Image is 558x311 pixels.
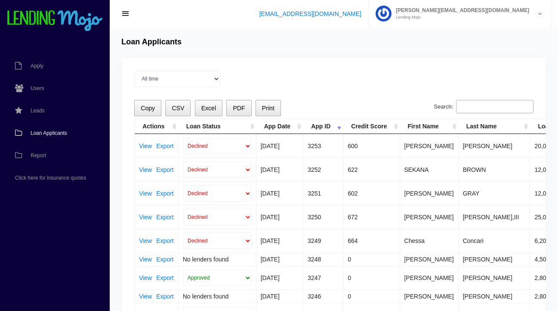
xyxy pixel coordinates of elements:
[343,134,400,158] td: 600
[259,10,361,17] a: [EMAIL_ADDRESS][DOMAIN_NAME]
[141,105,155,112] span: Copy
[139,293,152,299] a: View
[139,275,152,281] a: View
[303,229,343,252] td: 3249
[195,100,223,117] button: Excel
[31,86,44,91] span: Users
[179,289,256,303] td: No lenders found
[303,158,343,181] td: 3252
[156,275,173,281] a: Export
[156,167,173,173] a: Export
[343,119,400,134] th: Credit Score: activate to sort column ascending
[256,134,303,158] td: [DATE]
[303,205,343,229] td: 3250
[256,289,303,303] td: [DATE]
[459,181,530,205] td: GRAY
[31,63,43,68] span: Apply
[459,252,530,266] td: [PERSON_NAME]
[233,105,245,112] span: PDF
[135,119,179,134] th: Actions: activate to sort column ascending
[139,190,152,196] a: View
[459,289,530,303] td: [PERSON_NAME]
[459,134,530,158] td: [PERSON_NAME]
[256,119,303,134] th: App Date: activate to sort column ascending
[343,266,400,289] td: 0
[400,134,459,158] td: [PERSON_NAME]
[256,181,303,205] td: [DATE]
[256,158,303,181] td: [DATE]
[343,205,400,229] td: 672
[139,256,152,262] a: View
[256,266,303,289] td: [DATE]
[434,100,533,114] label: Search:
[15,175,86,180] span: Click here for insurance quotes
[459,229,530,252] td: Concari
[400,158,459,181] td: SEKANA
[459,119,530,134] th: Last Name: activate to sort column ascending
[392,15,529,19] small: Lending Mojo
[134,100,161,117] button: Copy
[156,256,173,262] a: Export
[459,266,530,289] td: [PERSON_NAME]
[121,37,182,47] h4: Loan Applicants
[400,229,459,252] td: Chessa
[303,181,343,205] td: 3251
[139,143,152,149] a: View
[400,119,459,134] th: First Name: activate to sort column ascending
[459,158,530,181] td: BROWN
[343,158,400,181] td: 622
[156,293,173,299] a: Export
[343,252,400,266] td: 0
[31,108,45,113] span: Leads
[139,214,152,220] a: View
[400,181,459,205] td: [PERSON_NAME]
[456,100,533,114] input: Search:
[303,266,343,289] td: 3247
[376,6,392,22] img: Profile image
[392,8,529,13] span: [PERSON_NAME][EMAIL_ADDRESS][DOMAIN_NAME]
[139,167,152,173] a: View
[256,229,303,252] td: [DATE]
[400,205,459,229] td: [PERSON_NAME]
[172,105,184,112] span: CSV
[459,205,530,229] td: [PERSON_NAME],III
[400,266,459,289] td: [PERSON_NAME]
[256,100,281,117] button: Print
[303,289,343,303] td: 3246
[179,119,256,134] th: Loan Status: activate to sort column ascending
[156,143,173,149] a: Export
[179,252,256,266] td: No lenders found
[156,190,173,196] a: Export
[256,205,303,229] td: [DATE]
[139,238,152,244] a: View
[156,214,173,220] a: Export
[303,134,343,158] td: 3253
[165,100,191,117] button: CSV
[343,181,400,205] td: 602
[31,131,67,136] span: Loan Applicants
[400,289,459,303] td: [PERSON_NAME]
[343,289,400,303] td: 0
[303,252,343,266] td: 3248
[201,105,216,112] span: Excel
[303,119,343,134] th: App ID: activate to sort column ascending
[156,238,173,244] a: Export
[226,100,251,117] button: PDF
[256,252,303,266] td: [DATE]
[262,105,274,112] span: Print
[31,153,46,158] span: Report
[343,229,400,252] td: 664
[400,252,459,266] td: [PERSON_NAME]
[6,10,103,32] img: logo-small.png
